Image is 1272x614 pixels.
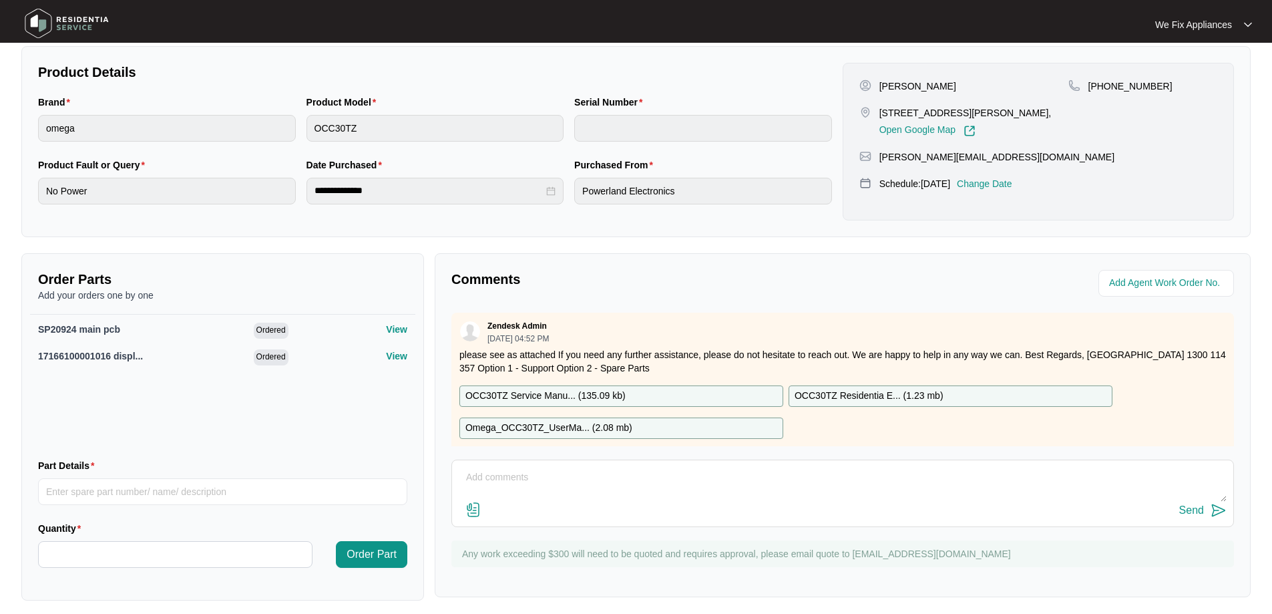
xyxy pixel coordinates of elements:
img: map-pin [1068,80,1080,92]
p: Comments [451,270,833,289]
img: file-attachment-doc.svg [465,502,481,518]
a: Open Google Map [879,125,976,137]
img: Link-External [964,125,976,137]
label: Purchased From [574,158,658,172]
p: View [386,349,407,363]
img: map-pin [859,150,871,162]
p: [PERSON_NAME][EMAIL_ADDRESS][DOMAIN_NAME] [879,150,1114,164]
button: Order Part [336,541,407,568]
p: OCC30TZ Residentia E... ( 1.23 mb ) [795,389,943,404]
label: Brand [38,96,75,109]
img: map-pin [859,177,871,189]
input: Date Purchased [314,184,544,198]
p: Any work exceeding $300 will need to be quoted and requires approval, please email quote to [EMAI... [462,547,1227,561]
input: Purchased From [574,178,832,204]
p: Add your orders one by one [38,289,407,302]
p: Change Date [957,177,1012,190]
input: Product Model [306,115,564,142]
p: please see as attached If you need any further assistance, please do not hesitate to reach out. W... [459,348,1226,375]
span: Order Part [347,547,397,563]
p: View [386,323,407,336]
img: residentia service logo [20,3,114,43]
span: 17166100001016 displ... [38,351,143,361]
label: Part Details [38,459,100,472]
label: Quantity [38,522,86,535]
p: We Fix Appliances [1155,18,1232,31]
input: Add Agent Work Order No. [1109,275,1226,291]
img: user-pin [859,80,871,92]
span: Ordered [254,323,288,339]
span: SP20924 main pcb [38,324,120,335]
input: Part Details [38,478,407,505]
label: Date Purchased [306,158,387,172]
p: [STREET_ADDRESS][PERSON_NAME], [879,106,1052,120]
p: Schedule: [DATE] [879,177,950,190]
p: Product Details [38,63,832,82]
span: Ordered [254,349,288,365]
input: Serial Number [574,115,832,142]
button: Send [1179,502,1227,520]
img: dropdown arrow [1244,21,1252,28]
p: Order Parts [38,270,407,289]
p: [DATE] 04:52 PM [487,335,549,343]
input: Brand [38,115,296,142]
img: user.svg [460,321,480,341]
input: Product Fault or Query [38,178,296,204]
img: send-icon.svg [1211,502,1227,518]
img: map-pin [859,106,871,118]
label: Serial Number [574,96,648,109]
p: Zendesk Admin [487,321,547,331]
p: [PERSON_NAME] [879,80,956,93]
p: Omega_OCC30TZ_UserMa... ( 2.08 mb ) [465,421,632,436]
div: Send [1179,504,1204,516]
label: Product Model [306,96,382,109]
p: OCC30TZ Service Manu... ( 135.09 kb ) [465,389,626,404]
label: Product Fault or Query [38,158,150,172]
input: Quantity [39,542,312,567]
p: [PHONE_NUMBER] [1088,80,1173,93]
